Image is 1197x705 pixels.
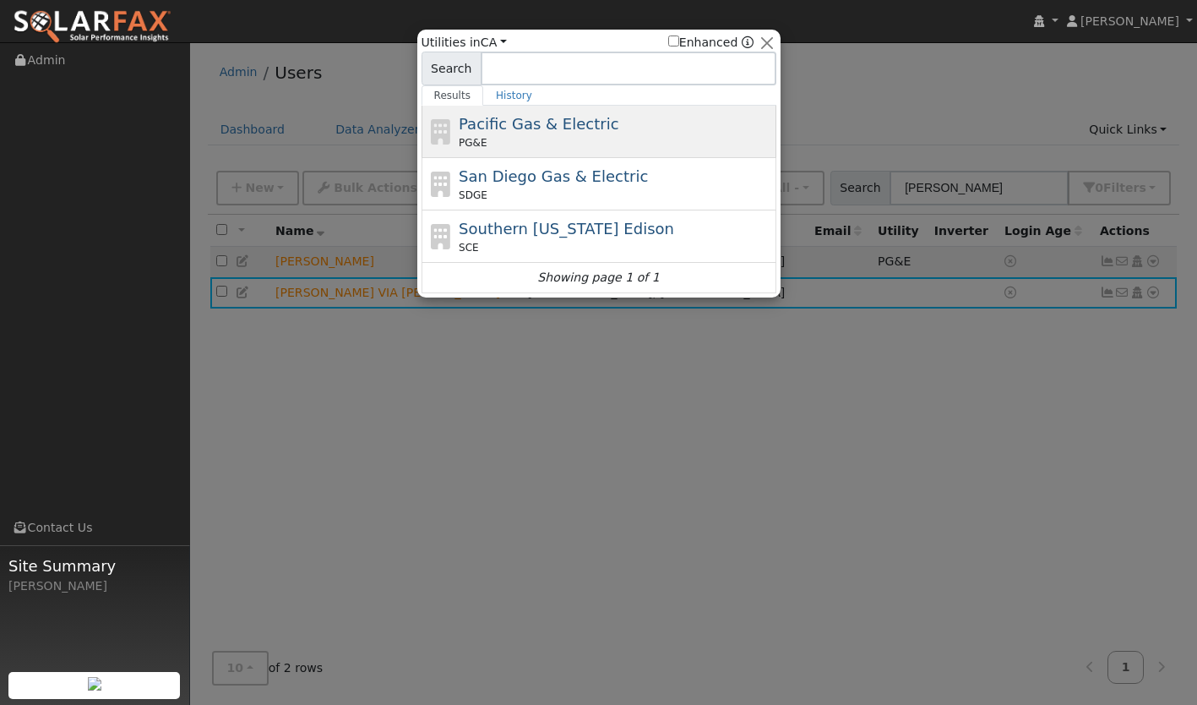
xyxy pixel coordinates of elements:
img: SolarFax [13,9,171,45]
span: Utilities in [422,34,507,52]
a: Enhanced Providers [742,36,754,49]
span: San Diego Gas & Electric [459,167,648,185]
input: Enhanced [668,36,679,46]
span: Pacific Gas & Electric [459,115,618,133]
a: History [483,85,545,106]
div: [PERSON_NAME] [8,577,181,595]
i: Showing page 1 of 1 [537,269,659,287]
span: [PERSON_NAME] [1080,14,1179,28]
span: Search [422,52,482,85]
label: Enhanced [668,34,738,52]
span: Show enhanced providers [668,34,754,52]
span: Southern [US_STATE] Edison [459,220,674,238]
span: Site Summary [8,555,181,577]
a: CA [481,36,507,49]
span: PG&E [459,135,487,150]
a: Results [422,85,484,106]
span: SCE [459,240,479,255]
img: retrieve [88,677,101,691]
span: SDGE [459,188,487,203]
